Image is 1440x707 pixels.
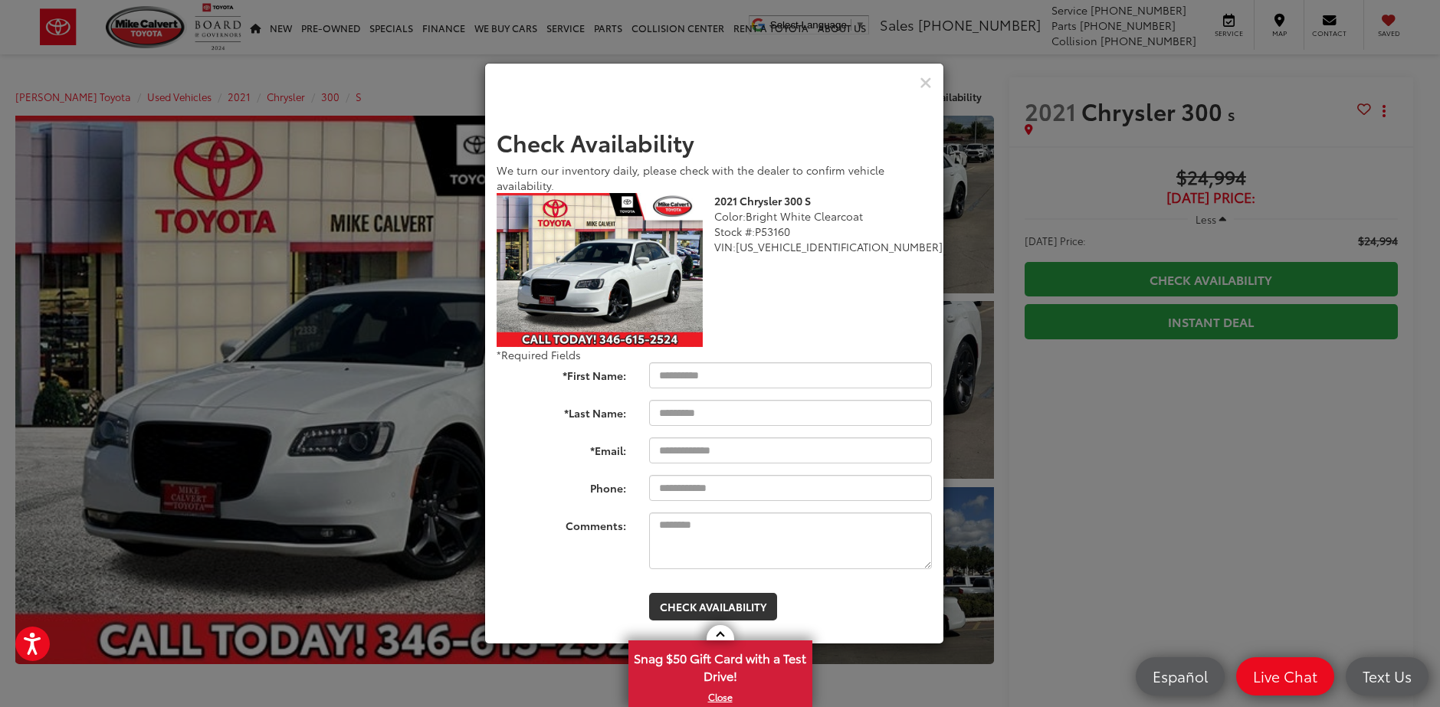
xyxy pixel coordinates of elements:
[755,224,790,239] span: P53160
[1346,657,1429,696] a: Text Us
[920,74,932,91] button: Close
[1236,657,1334,696] a: Live Chat
[736,239,943,254] span: [US_VEHICLE_IDENTIFICATION_NUMBER]
[714,208,746,224] span: Color:
[1355,666,1419,686] span: Text Us
[485,437,638,458] label: *Email:
[714,224,755,239] span: Stock #:
[497,129,932,155] h2: Check Availability
[649,593,777,620] button: Check Availability
[1145,666,1215,686] span: Español
[485,512,638,533] label: Comments:
[497,193,703,348] img: 2021 Chrysler 300 S
[485,362,638,383] label: *First Name:
[485,400,638,421] label: *Last Name:
[630,642,811,689] span: Snag $50 Gift Card with a Test Drive!
[497,162,932,193] div: We turn our inventory daily, please check with the dealer to confirm vehicle availability.
[497,347,581,362] span: *Required Fields
[1136,657,1225,696] a: Español
[1245,666,1325,686] span: Live Chat
[485,475,638,496] label: Phone:
[746,208,863,224] span: Bright White Clearcoat
[714,193,811,208] b: 2021 Chrysler 300 S
[714,239,736,254] span: VIN:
